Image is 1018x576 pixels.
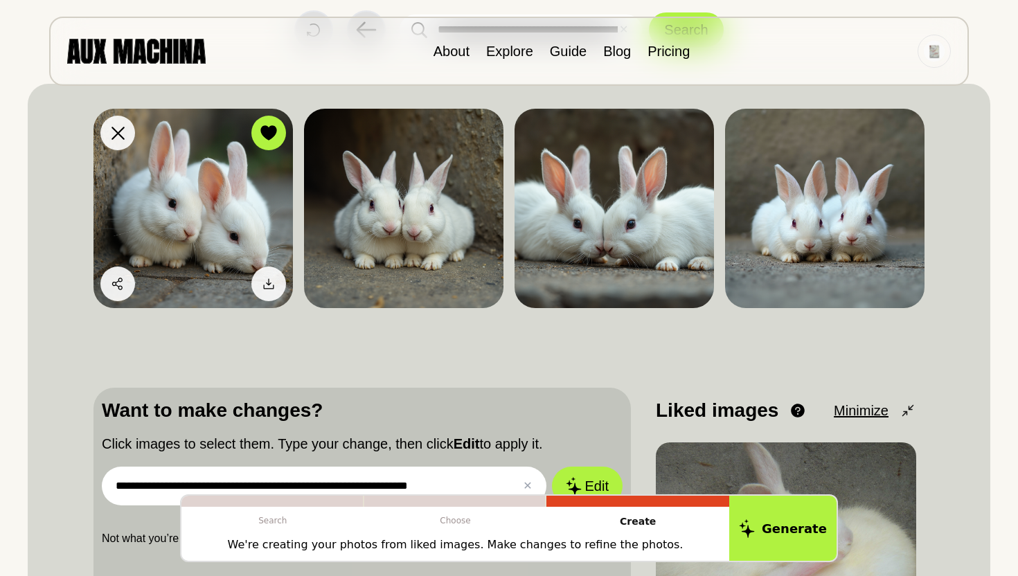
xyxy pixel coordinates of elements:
button: Edit [552,467,623,505]
button: Minimize [834,400,916,421]
p: Liked images [656,396,778,425]
img: Search result [93,109,293,308]
b: Edit [454,436,480,451]
img: Avatar [924,41,945,62]
a: Pricing [648,44,690,59]
a: Guide [550,44,587,59]
a: Blog [603,44,631,59]
a: About [434,44,470,59]
a: Explore [486,44,533,59]
p: Search [181,507,364,534]
button: ✕ [523,478,532,494]
p: Click images to select them. Type your change, then click to apply it. [102,433,623,454]
p: Want to make changes? [102,396,623,425]
img: AUX MACHINA [67,39,206,63]
span: Minimize [834,400,888,421]
img: Search result [304,109,503,308]
img: Search result [725,109,925,308]
p: Create [546,507,729,537]
p: Choose [364,507,547,534]
button: Generate [729,496,837,561]
p: We're creating your photos from liked images. Make changes to refine the photos. [228,537,684,553]
img: Search result [515,109,714,308]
